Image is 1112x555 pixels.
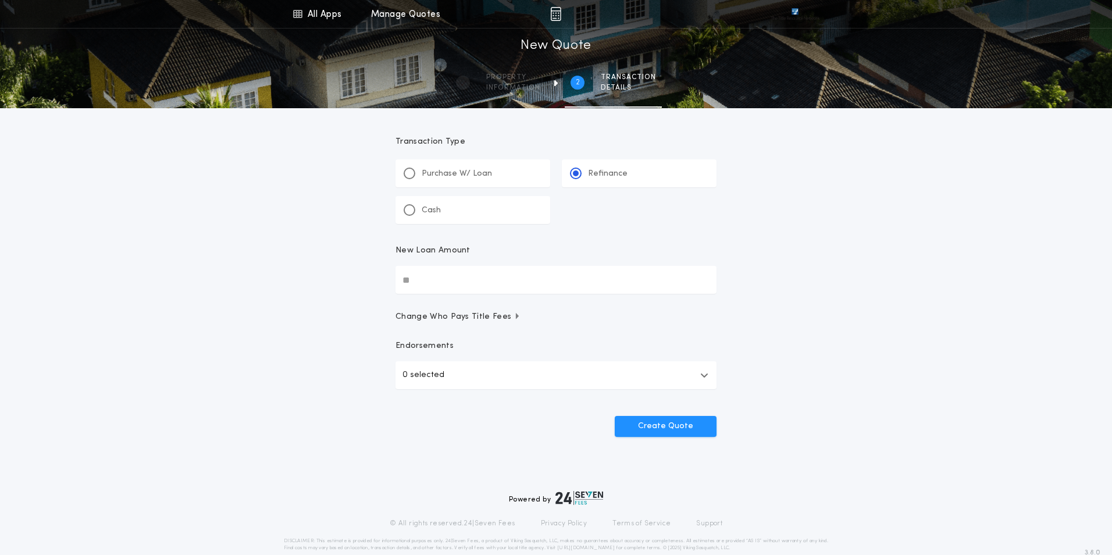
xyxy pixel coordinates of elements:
[588,168,628,180] p: Refinance
[395,311,521,323] span: Change Who Pays Title Fees
[395,266,717,294] input: New Loan Amount
[521,37,591,55] h1: New Quote
[612,519,671,528] a: Terms of Service
[555,491,603,505] img: logo
[422,168,492,180] p: Purchase W/ Loan
[395,311,717,323] button: Change Who Pays Title Fees
[557,546,615,550] a: [URL][DOMAIN_NAME]
[601,83,656,92] span: details
[509,491,603,505] div: Powered by
[395,361,717,389] button: 0 selected
[550,7,561,21] img: img
[284,538,828,552] p: DISCLAIMER: This estimate is provided for informational purposes only. 24|Seven Fees, a product o...
[601,73,656,82] span: Transaction
[696,519,722,528] a: Support
[541,519,587,528] a: Privacy Policy
[390,519,515,528] p: © All rights reserved. 24|Seven Fees
[576,78,580,87] h2: 2
[771,8,819,20] img: vs-icon
[395,340,717,352] p: Endorsements
[402,368,444,382] p: 0 selected
[422,205,441,216] p: Cash
[395,136,717,148] p: Transaction Type
[395,245,471,257] p: New Loan Amount
[615,416,717,437] button: Create Quote
[486,83,540,92] span: information
[486,73,540,82] span: Property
